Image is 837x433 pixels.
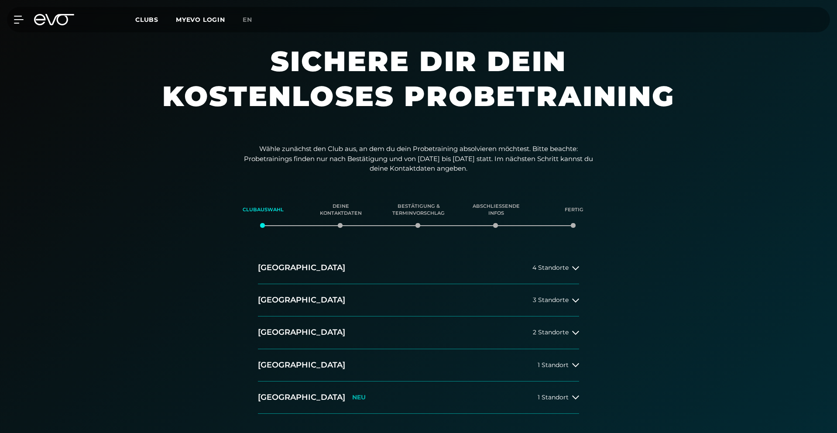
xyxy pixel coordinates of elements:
[258,381,579,414] button: [GEOGRAPHIC_DATA]NEU1 Standort
[135,15,176,24] a: Clubs
[538,394,569,401] span: 1 Standort
[532,265,569,271] span: 4 Standorte
[546,198,602,222] div: Fertig
[258,295,345,306] h2: [GEOGRAPHIC_DATA]
[258,327,345,338] h2: [GEOGRAPHIC_DATA]
[243,16,252,24] span: en
[468,198,524,222] div: Abschließende Infos
[258,284,579,316] button: [GEOGRAPHIC_DATA]3 Standorte
[243,15,263,25] a: en
[538,362,569,368] span: 1 Standort
[391,198,446,222] div: Bestätigung & Terminvorschlag
[176,16,225,24] a: MYEVO LOGIN
[352,394,366,401] p: NEU
[244,144,593,174] p: Wähle zunächst den Club aus, an dem du dein Probetraining absolvieren möchtest. Bitte beachte: Pr...
[313,198,369,222] div: Deine Kontaktdaten
[533,329,569,336] span: 2 Standorte
[235,198,291,222] div: Clubauswahl
[533,297,569,303] span: 3 Standorte
[258,360,345,371] h2: [GEOGRAPHIC_DATA]
[258,349,579,381] button: [GEOGRAPHIC_DATA]1 Standort
[135,16,158,24] span: Clubs
[258,262,345,273] h2: [GEOGRAPHIC_DATA]
[258,392,345,403] h2: [GEOGRAPHIC_DATA]
[258,252,579,284] button: [GEOGRAPHIC_DATA]4 Standorte
[157,44,680,131] h1: Sichere dir dein kostenloses Probetraining
[258,316,579,349] button: [GEOGRAPHIC_DATA]2 Standorte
